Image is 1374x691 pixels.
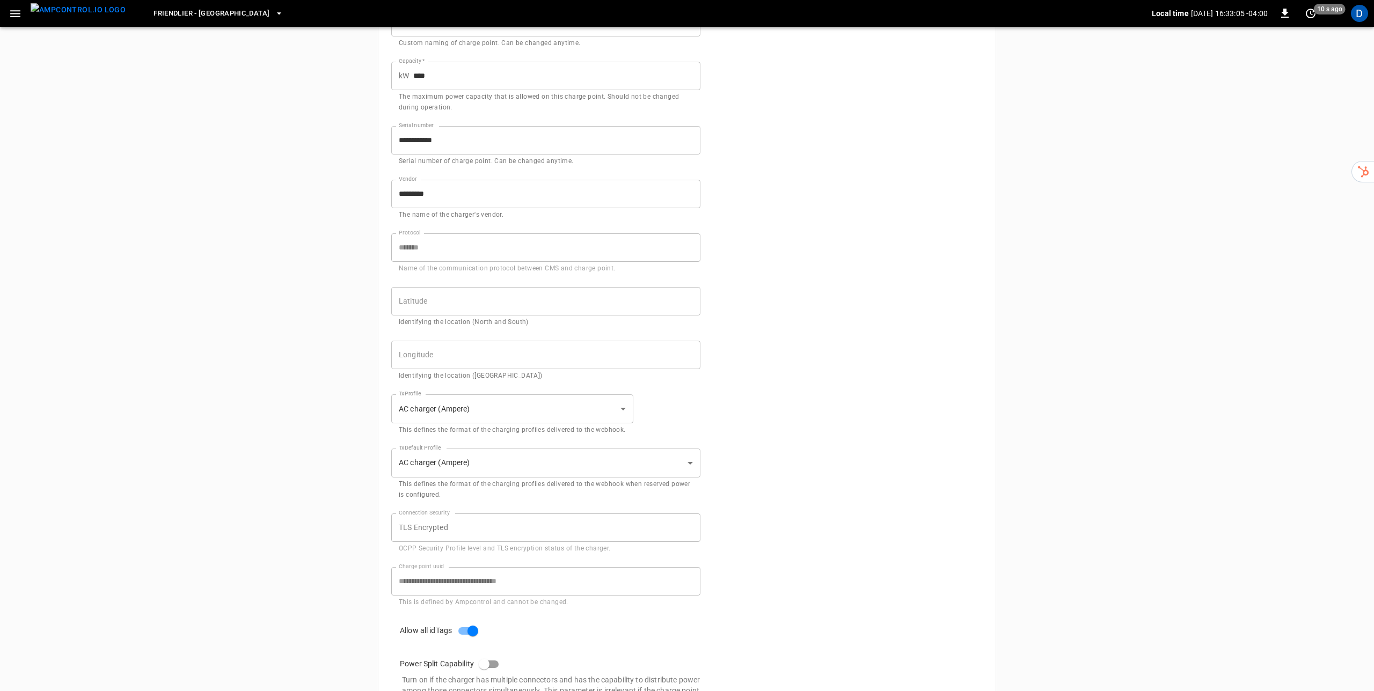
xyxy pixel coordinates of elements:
[399,38,693,49] p: Custom naming of charge point. Can be changed anytime.
[154,8,269,20] span: Friendlier - [GEOGRAPHIC_DATA]
[399,175,417,183] label: Vendor
[399,509,450,517] label: Connection Security
[399,121,434,130] label: Serial number
[399,543,693,554] p: OCPP Security Profile level and TLS encryption status of the charger.
[399,479,693,501] p: This defines the format of the charging profiles delivered to the webhook when reserved power is ...
[391,394,633,423] div: AC charger (Ampere)
[1314,4,1346,14] span: 10 s ago
[400,625,452,636] p: Allow all idTags
[149,3,288,24] button: Friendlier - [GEOGRAPHIC_DATA]
[400,658,474,670] p: Power Split Capability
[399,156,693,167] p: Serial number of charge point. Can be changed anytime.
[399,317,693,328] p: Identifying the location (North and South)
[399,389,421,398] label: TxProfile
[1152,8,1189,19] p: Local time
[399,562,444,571] label: Charge point uuid
[31,3,126,17] img: ampcontrol.io logo
[399,229,421,237] label: Protocol
[391,449,700,477] div: AC charger (Ampere)
[399,444,441,452] label: TxDefault Profile
[399,597,693,608] p: This is defined by Ampcontrol and cannot be changed.
[399,263,693,274] p: Name of the communication protocol between CMS and charge point.
[399,92,693,113] p: The maximum power capacity that is allowed on this charge point. Should not be changed during ope...
[1302,5,1319,22] button: set refresh interval
[399,70,409,82] p: kW
[399,425,626,436] p: This defines the format of the charging profiles delivered to the webhook.
[399,210,693,220] p: The name of the charger's vendor.
[399,371,693,381] p: Identifying the location ([GEOGRAPHIC_DATA])
[1351,5,1368,22] div: profile-icon
[1191,8,1268,19] p: [DATE] 16:33:05 -04:00
[399,57,425,65] label: Capacity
